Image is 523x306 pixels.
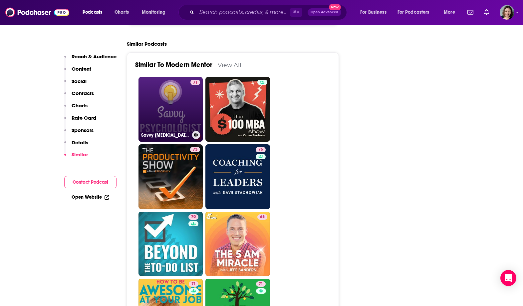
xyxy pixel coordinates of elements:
button: Contacts [64,90,94,102]
p: Similar [72,151,88,158]
span: Open Advanced [311,11,338,14]
button: Sponsors [64,127,94,139]
a: 71Savvy [MEDICAL_DATA] [138,77,203,142]
button: Rate Card [64,115,96,127]
button: open menu [393,7,439,18]
span: 71 [193,79,197,86]
button: Similar [64,151,88,164]
button: open menu [439,7,463,18]
a: 68 [205,212,270,276]
h2: Similar Podcasts [127,41,167,47]
button: Reach & Audience [64,53,117,66]
input: Search podcasts, credits, & more... [197,7,290,18]
button: open menu [78,7,111,18]
a: 68 [257,214,267,220]
span: New [329,4,341,10]
a: Show notifications dropdown [465,7,476,18]
span: Podcasts [83,8,102,17]
button: Contact Podcast [64,176,117,188]
a: 71 [189,281,198,287]
span: 68 [260,214,265,220]
span: For Podcasters [397,8,429,17]
span: Logged in as micglogovac [500,5,514,20]
p: Reach & Audience [72,53,117,60]
a: Show notifications dropdown [481,7,492,18]
button: Charts [64,102,88,115]
button: Show profile menu [500,5,514,20]
a: Charts [110,7,133,18]
span: More [444,8,455,17]
a: 70 [188,214,198,220]
a: 73 [138,144,203,209]
span: ⌘ K [290,8,302,17]
img: User Profile [500,5,514,20]
span: Monitoring [142,8,165,17]
a: 71 [256,281,266,287]
span: 71 [191,281,196,287]
a: Similar To Modern Mentor [135,61,212,69]
a: 73 [190,147,200,152]
a: 75 [205,144,270,209]
button: open menu [137,7,174,18]
div: Search podcasts, credits, & more... [185,5,353,20]
span: 70 [191,214,196,220]
p: Content [72,66,91,72]
span: Charts [115,8,129,17]
p: Social [72,78,87,84]
p: Rate Card [72,115,96,121]
span: For Business [360,8,387,17]
a: 75 [256,147,266,152]
button: Content [64,66,91,78]
span: 71 [259,281,263,287]
p: Details [72,139,88,146]
button: Open AdvancedNew [308,8,341,16]
button: open menu [356,7,395,18]
a: 71 [190,80,200,85]
a: View All [218,61,241,68]
a: Open Website [72,194,109,200]
p: Charts [72,102,88,109]
span: 75 [258,146,263,153]
img: Podchaser - Follow, Share and Rate Podcasts [5,6,69,19]
p: Contacts [72,90,94,96]
a: 70 [138,212,203,276]
button: Social [64,78,87,90]
p: Sponsors [72,127,94,133]
span: 73 [193,146,197,153]
button: Details [64,139,88,152]
h3: Savvy [MEDICAL_DATA] [141,132,189,138]
div: Open Intercom Messenger [500,270,516,286]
